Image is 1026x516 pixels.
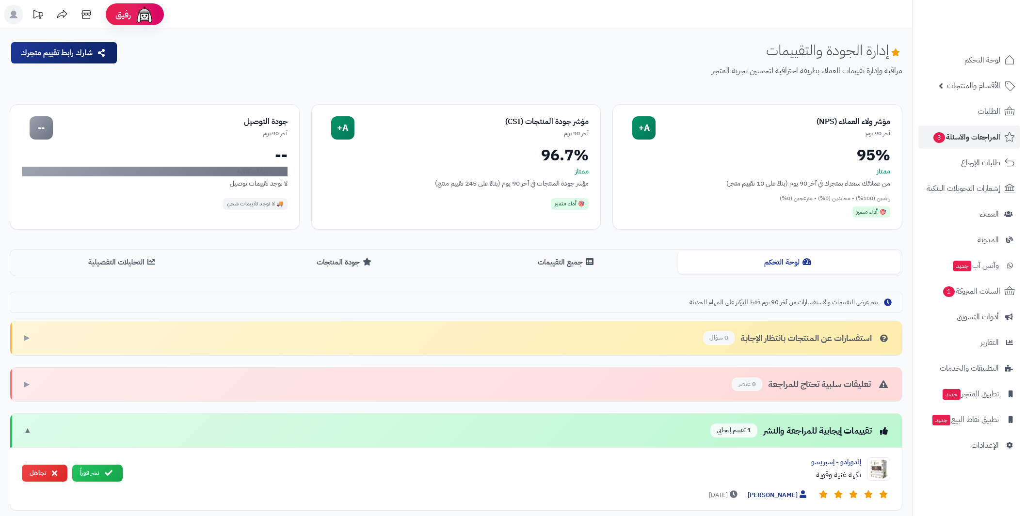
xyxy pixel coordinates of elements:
[980,336,999,349] span: التقارير
[918,434,1020,457] a: الإعدادات
[22,465,67,482] button: تجاهل
[918,48,1020,72] a: لوحة التحكم
[456,251,678,273] button: جميع التقييمات
[748,490,809,500] span: [PERSON_NAME]
[710,423,890,438] div: تقييمات إيجابية للمراجعة والنشر
[953,261,971,271] span: جديد
[234,251,456,273] button: جودة المنتجات
[942,387,999,401] span: تطبيق المتجر
[732,377,890,391] div: تعليقات سلبية تحتاج للمراجعة
[918,203,1020,226] a: العملاء
[943,389,961,400] span: جديد
[689,298,878,307] span: يتم عرض التقييمات والاستفسارات من آخر 90 يوم فقط للتركيز على المهام الحديثة
[135,5,154,24] img: ai-face.png
[11,42,117,63] button: شارك رابط تقييم متجرك
[932,130,1000,144] span: المراجعات والأسئلة
[323,167,589,176] div: ممتاز
[918,408,1020,431] a: تطبيق نقاط البيعجديد
[940,361,999,375] span: التطبيقات والخدمات
[960,20,1017,40] img: logo-2.png
[22,167,288,176] div: لا توجد بيانات كافية
[354,116,589,127] div: مؤشر جودة المنتجات (CSI)
[703,331,735,345] span: 0 سؤال
[732,377,762,391] span: 0 عنصر
[656,116,890,127] div: مؤشر ولاء العملاء (NPS)
[551,198,589,210] div: 🎯 أداء متميز
[918,280,1020,303] a: السلات المتروكة1
[53,116,288,127] div: جودة التوصيل
[933,132,945,143] span: 3
[918,125,1020,149] a: المراجعات والأسئلة3
[952,259,999,272] span: وآتس آب
[115,9,131,20] span: رفيق
[947,79,1000,93] span: الأقسام والمنتجات
[130,457,861,467] div: إلدورادو - إسبريسو
[918,100,1020,123] a: الطلبات
[978,233,999,247] span: المدونة
[710,423,757,438] span: 1 تقييم إيجابي
[678,251,900,273] button: لوحة التحكم
[22,178,288,188] div: لا توجد تقييمات توصيل
[852,206,890,218] div: 🎯 أداء متميز
[24,379,30,390] span: ▶
[943,286,955,297] span: 1
[961,156,1000,170] span: طلبات الإرجاع
[625,178,890,188] div: من عملائك سعداء بمتجرك في آخر 90 يوم (بناءً على 10 تقييم متجر)
[971,438,999,452] span: الإعدادات
[22,147,288,163] div: --
[918,254,1020,277] a: وآتس آبجديد
[656,129,890,138] div: آخر 90 يوم
[625,194,890,203] div: راضين (100%) • محايدين (0%) • منزعجين (0%)
[323,178,589,188] div: مؤشر جودة المنتجات في آخر 90 يوم (بناءً على 245 تقييم منتج)
[980,207,999,221] span: العملاء
[918,331,1020,354] a: التقارير
[323,147,589,163] div: 96.7%
[632,116,656,140] div: A+
[932,415,950,425] span: جديد
[957,310,999,324] span: أدوات التسويق
[931,413,999,426] span: تطبيق نقاط البيع
[918,228,1020,251] a: المدونة
[26,5,50,27] a: تحديثات المنصة
[12,251,234,273] button: التحليلات التفصيلية
[703,331,890,345] div: استفسارات عن المنتجات بانتظار الإجابة
[964,53,1000,67] span: لوحة التحكم
[126,65,902,77] p: مراقبة وإدارة تقييمات العملاء بطريقة احترافية لتحسين تجربة المتجر
[625,167,890,176] div: ممتاز
[354,129,589,138] div: آخر 90 يوم
[942,284,1000,298] span: السلات المتروكة
[709,490,740,500] span: [DATE]
[918,177,1020,200] a: إشعارات التحويلات البنكية
[30,116,53,140] div: --
[927,182,1000,195] span: إشعارات التحويلات البنكية
[24,425,32,436] span: ▼
[918,151,1020,174] a: طلبات الإرجاع
[24,332,30,344] span: ▶
[53,129,288,138] div: آخر 90 يوم
[625,147,890,163] div: 95%
[918,382,1020,406] a: تطبيق المتجرجديد
[223,198,288,210] div: 🚚 لا توجد تقييمات شحن
[978,105,1000,118] span: الطلبات
[918,305,1020,328] a: أدوات التسويق
[918,357,1020,380] a: التطبيقات والخدمات
[867,457,890,481] img: Product
[766,42,902,58] h1: إدارة الجودة والتقييمات
[72,465,123,482] button: نشر فوراً
[331,116,354,140] div: A+
[130,469,861,481] div: نكهة غنية وقوية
